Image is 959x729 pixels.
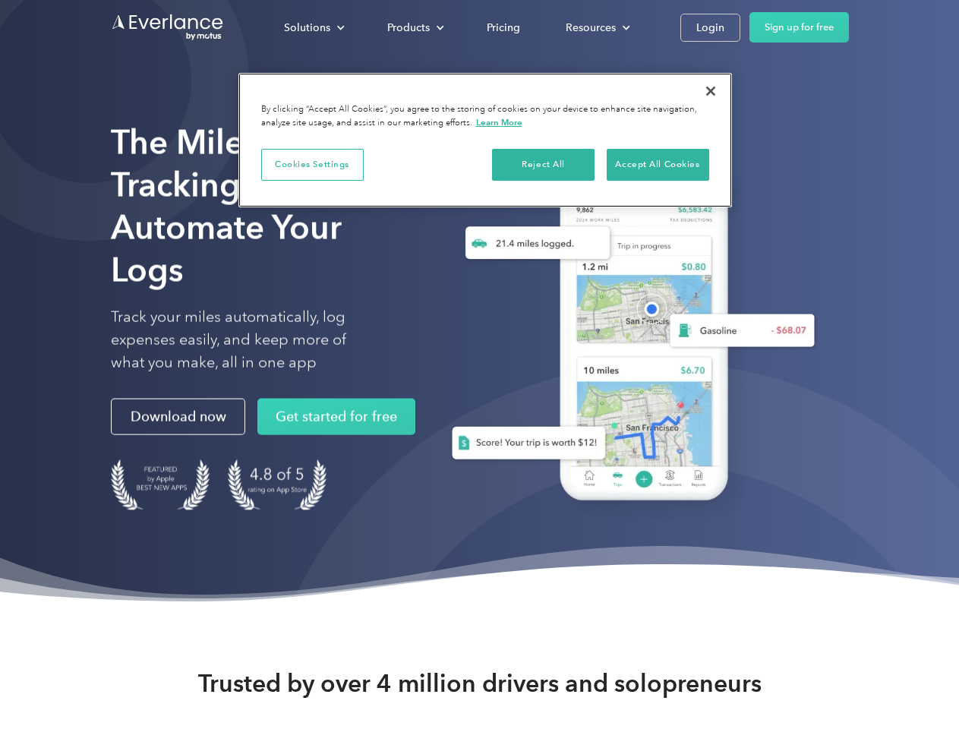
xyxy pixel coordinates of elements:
img: Badge for Featured by Apple Best New Apps [111,459,210,510]
div: Cookie banner [238,73,732,207]
img: 4.9 out of 5 stars on the app store [228,459,327,510]
div: Resources [550,14,642,41]
div: Pricing [487,18,520,37]
div: Solutions [269,14,357,41]
div: Login [696,18,724,37]
div: Solutions [284,18,330,37]
a: Sign up for free [749,12,849,43]
strong: Trusted by over 4 million drivers and solopreneurs [198,668,762,699]
img: Everlance, mileage tracker app, expense tracking app [427,144,827,523]
div: Privacy [238,73,732,207]
a: Go to homepage [111,13,225,42]
button: Accept All Cookies [607,149,709,181]
div: Products [387,18,430,37]
button: Cookies Settings [261,149,364,181]
div: By clicking “Accept All Cookies”, you agree to the storing of cookies on your device to enhance s... [261,103,709,130]
button: Close [694,74,727,108]
div: Resources [566,18,616,37]
a: Pricing [472,14,535,41]
button: Reject All [492,149,595,181]
a: More information about your privacy, opens in a new tab [476,117,522,128]
p: Track your miles automatically, log expenses easily, and keep more of what you make, all in one app [111,306,382,374]
a: Login [680,14,740,42]
a: Download now [111,399,245,435]
div: Products [372,14,456,41]
a: Get started for free [257,399,415,435]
